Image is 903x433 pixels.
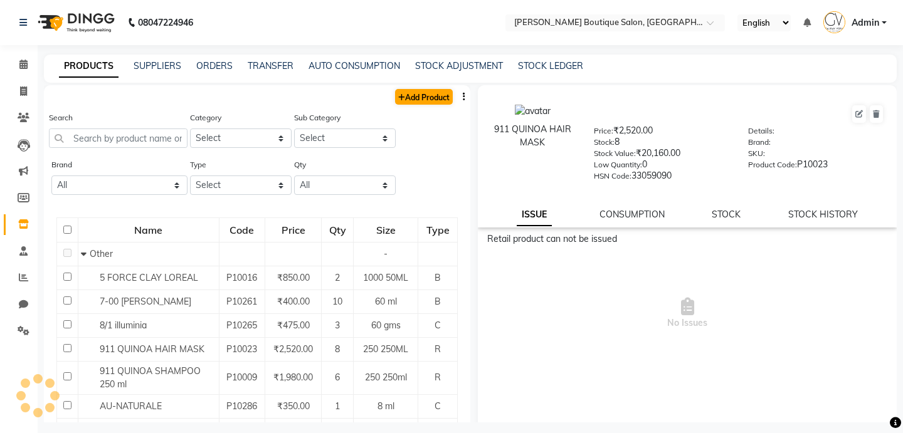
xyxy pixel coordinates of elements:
div: ₹2,520.00 [594,124,730,142]
div: 33059090 [594,169,730,187]
a: Add Product [395,89,453,105]
span: P10265 [226,320,257,331]
span: 2 [335,272,340,283]
span: R [435,372,441,383]
label: Brand [51,159,72,170]
a: STOCK [712,209,741,220]
span: P10286 [226,400,257,412]
span: P10009 [226,372,257,383]
span: ₹1,980.00 [273,372,313,383]
span: 60 gms [371,320,401,331]
label: Search [49,112,73,123]
span: 8/1 illuminia [100,320,147,331]
img: Admin [823,11,845,33]
label: HSN Code: [594,170,631,182]
label: Type [190,159,206,170]
span: C [435,400,441,412]
span: P10023 [226,343,257,355]
span: AU-NATURALE [100,400,162,412]
a: CONSUMPTION [599,209,665,220]
label: Product Code: [748,159,797,170]
span: ₹350.00 [277,400,310,412]
input: Search by product name or code [49,128,187,148]
a: STOCK HISTORY [788,209,858,220]
span: R [435,343,441,355]
span: 1 [335,400,340,412]
label: Stock Value: [594,148,636,159]
a: STOCK ADJUSTMENT [415,60,503,71]
span: 6 [335,372,340,383]
span: ₹400.00 [277,296,310,307]
span: 60 ml [375,296,397,307]
span: Collapse Row [81,248,90,259]
a: ISSUE [517,204,552,226]
span: B [435,296,441,307]
div: Size [354,219,417,241]
a: ORDERS [196,60,233,71]
label: Details: [748,125,774,137]
span: ₹475.00 [277,320,310,331]
a: TRANSFER [248,60,293,71]
div: ₹20,160.00 [594,147,730,164]
span: Admin [852,16,879,29]
label: Category [190,112,221,123]
label: Qty [294,159,306,170]
span: P10261 [226,296,257,307]
div: Name [79,219,218,241]
a: PRODUCTS [59,55,119,78]
div: Price [266,219,320,241]
span: 5 FORCE CLAY LOREAL [100,272,198,283]
span: 8 ml [378,400,394,412]
img: logo [32,5,118,40]
span: ₹2,520.00 [273,343,313,355]
span: Other [90,248,113,259]
label: Low Quantity: [594,159,642,170]
label: SKU: [748,148,765,159]
span: 8 [335,343,340,355]
label: Stock: [594,137,615,148]
div: 0 [594,158,730,175]
span: 911 QUINOA SHAMPOO 250 ml [100,365,201,390]
span: P10016 [226,272,257,283]
div: Qty [322,219,352,241]
label: Price: [594,125,613,137]
span: 7-00 [PERSON_NAME] [100,296,191,307]
div: Retail product can not be issued [487,232,887,246]
div: P10023 [748,158,884,175]
span: 1000 50ML [363,272,408,283]
div: 911 QUINOA HAIR MASK [490,123,575,149]
div: Type [419,219,457,241]
span: 3 [335,320,340,331]
div: 8 [594,135,730,153]
a: SUPPLIERS [134,60,181,71]
span: - [384,248,388,259]
span: No Issues [487,251,887,376]
span: C [435,320,441,331]
a: AUTO CONSUMPTION [309,60,400,71]
a: STOCK LEDGER [518,60,583,71]
img: avatar [515,105,551,118]
span: 10 [332,296,342,307]
span: ₹850.00 [277,272,310,283]
span: 250 250ML [363,343,408,355]
div: Code [220,219,265,241]
span: 250 250ml [365,372,407,383]
label: Brand: [748,137,771,148]
label: Sub Category [294,112,341,123]
b: 08047224946 [138,5,193,40]
span: 911 QUINOA HAIR MASK [100,343,204,355]
span: B [435,272,441,283]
